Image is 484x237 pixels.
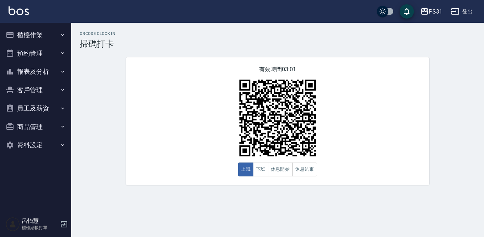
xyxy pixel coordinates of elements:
button: 下班 [253,163,268,176]
img: Person [6,217,20,231]
button: 客戶管理 [3,81,68,99]
button: 上班 [238,163,253,176]
button: 休息開始 [268,163,293,176]
button: save [400,4,414,19]
button: 報表及分析 [3,62,68,81]
button: 休息結束 [292,163,317,176]
button: 預約管理 [3,44,68,63]
button: 資料設定 [3,136,68,154]
p: 櫃檯結帳打單 [22,225,58,231]
button: 櫃檯作業 [3,26,68,44]
button: 登出 [448,5,475,18]
button: PS31 [417,4,445,19]
h2: QRcode Clock In [80,31,475,36]
button: 商品管理 [3,118,68,136]
button: 員工及薪資 [3,99,68,118]
div: PS31 [429,7,442,16]
div: 有效時間 03:01 [126,57,429,185]
h5: 呂怡慧 [22,217,58,225]
img: Logo [9,6,29,15]
h3: 掃碼打卡 [80,39,475,49]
